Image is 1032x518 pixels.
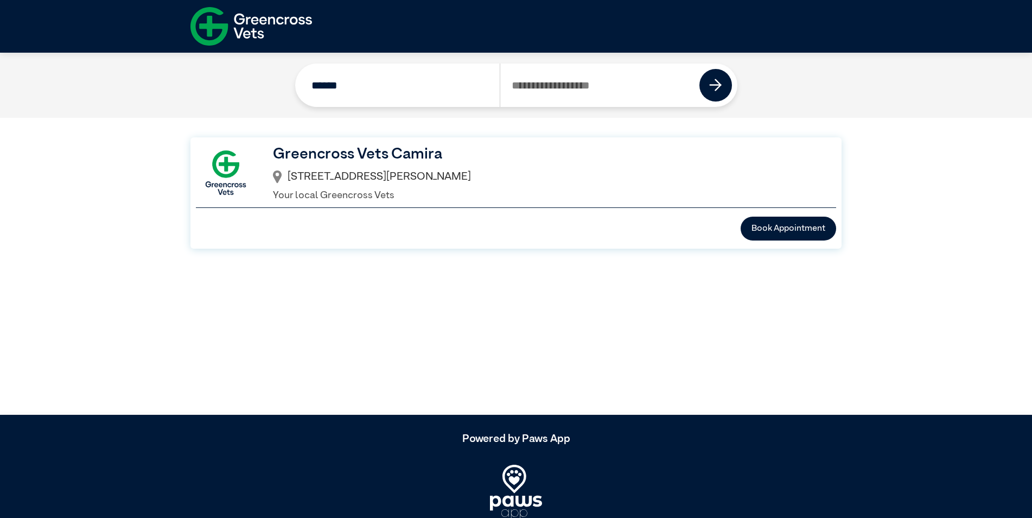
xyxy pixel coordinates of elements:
[273,188,819,203] p: Your local Greencross Vets
[190,432,842,445] h5: Powered by Paws App
[196,143,256,203] img: GX-Square.png
[500,64,700,107] input: Search by Postcode
[190,3,312,50] img: f-logo
[301,64,500,107] input: Search by Clinic Name
[741,217,836,241] button: Book Appointment
[273,143,819,166] h3: Greencross Vets Camira
[709,79,722,92] img: icon-right
[273,166,819,189] div: [STREET_ADDRESS][PERSON_NAME]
